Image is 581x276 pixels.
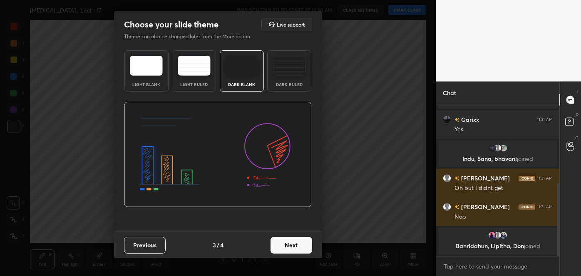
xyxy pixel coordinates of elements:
img: f0af9863d6304d3aac6fadc62fa9cdf6.jpg [499,144,508,152]
img: e7ece22bbc764cf4ab8423b99b7a6d3b.jpg [488,231,496,239]
h5: Live support [277,22,305,27]
div: 11:31 AM [537,205,553,209]
p: Theme can also be changed later from the More option [124,33,259,40]
div: 11:31 AM [537,117,553,122]
img: 616e4bc00a9e4a49b5491ba2b9fac930.jpg [499,231,508,239]
div: Dark Ruled [273,82,306,86]
img: lightTheme.e5ed3b09.svg [130,56,163,76]
img: no-rating-badge.077c3623.svg [454,205,459,209]
button: Next [271,237,312,254]
img: lightRuledTheme.5fabf969.svg [178,56,211,76]
span: joined [524,242,540,250]
p: D [576,111,579,118]
h4: / [217,241,219,249]
h2: Choose your slide theme [124,19,218,30]
div: Light Ruled [177,82,211,86]
div: grid [436,104,559,256]
p: Banridahun, Lipitha, Don [443,243,552,249]
img: default.png [443,203,451,211]
img: darkRuledTheme.de295e13.svg [273,56,306,76]
h4: 3 [213,241,216,249]
img: iconic-dark.1390631f.png [519,176,535,181]
h6: [PERSON_NAME] [459,202,510,211]
p: T [576,88,579,94]
h6: Garixx [459,115,479,124]
img: darkTheme.f0cc69e5.svg [225,56,258,76]
img: no-rating-badge.077c3623.svg [454,118,459,122]
div: Light Blank [130,82,163,86]
p: Indu, Sana, bhavani [443,155,552,162]
p: Chat [436,82,463,104]
div: Dark Blank [225,82,258,86]
img: 82250c3c0e5c4ecbb3abd5260631834d.jpg [443,116,451,124]
img: iconic-dark.1390631f.png [519,205,535,209]
img: default.png [494,144,502,152]
button: Previous [124,237,166,254]
span: joined [517,155,533,163]
div: Oh but I didnt get [454,184,553,192]
div: 11:31 AM [537,176,553,181]
div: Noo [454,213,553,221]
img: 913813be71aa439491405a829a021df9.jpg [488,144,496,152]
img: darkThemeBanner.d06ce4a2.svg [124,102,312,207]
img: default.png [494,231,502,239]
img: no-rating-badge.077c3623.svg [454,176,459,181]
div: Yes [454,126,553,134]
h4: 4 [220,241,223,249]
h6: [PERSON_NAME] [459,174,510,182]
img: default.png [443,174,451,182]
p: G [575,135,579,141]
